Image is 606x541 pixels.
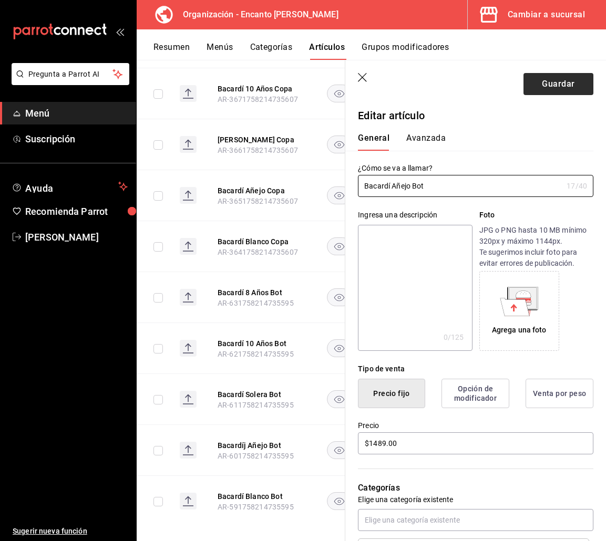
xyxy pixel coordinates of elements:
button: Categorías [250,42,293,60]
button: Pregunta a Parrot AI [12,63,129,85]
button: Venta por peso [526,379,593,408]
span: Pregunta a Parrot AI [28,69,113,80]
p: Foto [479,210,593,221]
button: open_drawer_menu [116,27,124,36]
button: edit-product-location [218,338,302,349]
button: availability-product [327,390,352,408]
div: 0 /125 [444,332,464,342]
span: Suscripción [25,132,128,146]
div: Cambiar a sucursal [508,7,585,22]
div: Agrega una foto [492,325,547,336]
button: availability-product [327,339,352,357]
button: Grupos modificadores [362,42,449,60]
button: edit-product-location [218,389,302,400]
button: edit-product-location [218,134,302,145]
span: AR-3661758214735607 [218,146,298,154]
button: edit-product-location [218,84,302,94]
p: JPG o PNG hasta 10 MB mínimo 320px y máximo 1144px. Te sugerimos incluir foto para evitar errores... [479,225,593,269]
button: availability-product [327,441,352,459]
p: Elige una categoría existente [358,494,593,505]
button: Precio fijo [358,379,425,408]
a: Pregunta a Parrot AI [7,76,129,87]
label: ¿Cómo se va a llamar? [358,164,593,172]
button: availability-product [327,492,352,510]
div: navigation tabs [153,42,606,60]
button: edit-product-location [218,185,302,196]
button: availability-product [327,85,352,102]
button: availability-product [327,136,352,153]
span: AR-3671758214735607 [218,95,298,103]
span: AR-601758214735595 [218,452,294,460]
input: $0.00 [358,432,593,454]
button: Guardar [523,73,593,95]
span: Sugerir nueva función [13,526,128,537]
button: Artículos [309,42,345,60]
p: Categorías [358,482,593,494]
span: AR-621758214735595 [218,350,294,358]
button: edit-product-location [218,440,302,451]
div: Tipo de venta [358,363,593,374]
span: Recomienda Parrot [25,204,128,219]
button: edit-product-location [218,287,302,298]
span: [PERSON_NAME] [25,230,128,244]
button: General [358,133,389,151]
button: edit-product-location [218,491,302,502]
h3: Organización - Encanto [PERSON_NAME] [174,8,338,21]
span: AR-3651758214735607 [218,197,298,205]
button: Resumen [153,42,190,60]
div: Ingresa una descripción [358,210,472,221]
span: AR-631758214735595 [218,299,294,307]
button: edit-product-location [218,236,302,247]
button: Menús [207,42,233,60]
div: Agrega una foto [482,274,557,348]
button: Opción de modificador [441,379,509,408]
span: AR-591758214735595 [218,503,294,511]
button: availability-product [327,186,352,204]
span: AR-3641758214735607 [218,248,298,256]
label: Precio [358,422,593,429]
button: availability-product [327,288,352,306]
span: Ayuda [25,180,114,193]
span: Menú [25,106,128,120]
div: navigation tabs [358,133,581,151]
div: 17 /40 [567,181,587,191]
span: AR-611758214735595 [218,401,294,409]
button: Avanzada [406,133,446,151]
input: Elige una categoría existente [358,509,593,531]
button: availability-product [327,237,352,255]
p: Editar artículo [358,108,593,123]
